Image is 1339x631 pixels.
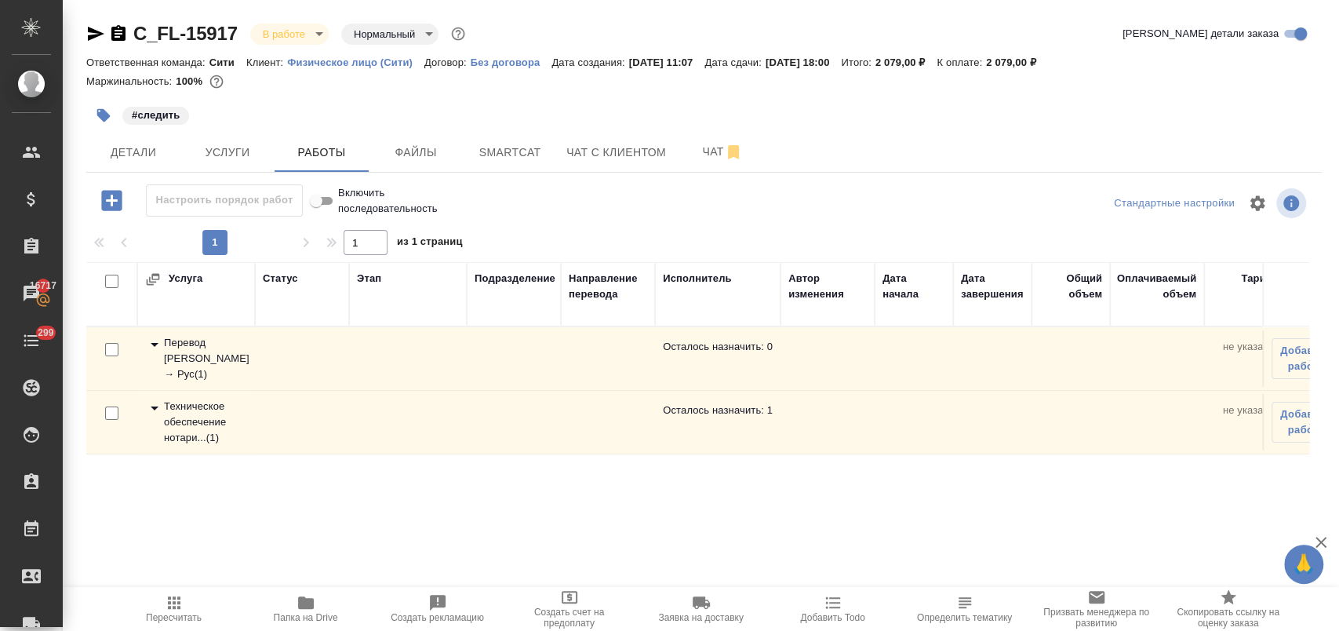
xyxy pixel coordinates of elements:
[287,57,424,68] p: Физическое лицо (Сити)
[766,57,842,68] p: [DATE] 18:00
[1031,587,1163,631] button: Призвать менеджера по развитию
[899,587,1031,631] button: Определить тематику
[258,27,310,41] button: В работе
[1212,339,1275,355] p: не указана
[206,71,227,92] button: 0.70 RUB;
[704,57,765,68] p: Дата сдачи:
[263,271,298,286] div: Статус
[145,399,247,446] div: Техническое обеспечение нотариального свидетельствования подлинности подписи переводчика Не указан
[1163,587,1294,631] button: Скопировать ссылку на оценку заказа
[1172,607,1285,629] span: Скопировать ссылку на оценку заказа
[724,143,743,162] svg: Отписаться
[655,395,780,450] td: Осталось назначить: 1
[658,612,743,623] span: Заявка на доставку
[471,57,552,68] p: Без договора
[284,143,359,162] span: Работы
[86,24,105,43] button: Скопировать ссылку для ЯМессенджера
[274,612,338,623] span: Папка на Drive
[513,607,626,629] span: Создать счет на предоплату
[1280,407,1332,438] span: Добавить работу
[882,271,945,302] div: Дата начала
[424,57,471,68] p: Договор:
[475,271,555,286] div: Подразделение
[1239,184,1276,222] span: Настроить таблицу
[1117,271,1196,302] div: Оплачиваемый объем
[551,57,628,68] p: Дата создания:
[448,24,468,44] button: Доп статусы указывают на важность/срочность заказа
[397,232,463,255] span: из 1 страниц
[1290,548,1317,581] span: 🙏
[209,57,246,68] p: Сити
[133,23,238,44] a: C_FL-15917
[86,75,176,87] p: Маржинальность:
[349,27,420,41] button: Нормальный
[1110,191,1239,216] div: split button
[176,75,206,87] p: 100%
[1284,545,1323,584] button: 🙏
[1123,26,1279,42] span: [PERSON_NAME] детали заказа
[629,57,705,68] p: [DATE] 11:07
[566,143,666,162] span: Чат с клиентом
[86,98,121,133] button: Добавить тэг
[4,274,59,313] a: 16717
[145,335,247,382] div: Перевод Стандарт Англ → Рус
[504,587,635,631] button: Создать счет на предоплату
[4,321,59,360] a: 299
[357,271,381,286] div: Этап
[1276,188,1309,218] span: Посмотреть информацию
[109,24,128,43] button: Скопировать ссылку
[145,271,263,287] div: Услуга
[1241,271,1275,286] div: Тариф
[240,587,372,631] button: Папка на Drive
[767,587,899,631] button: Добавить Todo
[1040,607,1153,629] span: Призвать менеджера по развитию
[121,108,191,121] span: следить
[841,57,875,68] p: Итого:
[788,271,867,302] div: Автор изменения
[655,331,780,386] td: Осталось назначить: 0
[287,55,424,68] a: Физическое лицо (Сити)
[663,271,732,286] div: Исполнитель
[28,325,64,341] span: 299
[917,612,1012,623] span: Определить тематику
[96,143,171,162] span: Детали
[937,57,986,68] p: К оплате:
[1039,271,1102,302] div: Общий объем
[1280,343,1332,374] span: Добавить работу
[146,612,202,623] span: Пересчитать
[471,55,552,68] a: Без договора
[246,57,287,68] p: Клиент:
[961,271,1024,302] div: Дата завершения
[90,184,133,217] button: Добавить работу
[86,57,209,68] p: Ответственная команда:
[372,587,504,631] button: Создать рекламацию
[20,278,66,294] span: 16717
[472,143,548,162] span: Smartcat
[391,612,484,623] span: Создать рекламацию
[1212,403,1275,418] p: не указана
[145,272,161,287] button: Развернуть
[986,57,1048,68] p: 2 079,00 ₽
[378,143,453,162] span: Файлы
[250,24,329,45] div: В работе
[108,587,240,631] button: Пересчитать
[875,57,937,68] p: 2 079,00 ₽
[569,271,647,302] div: Направление перевода
[190,143,265,162] span: Услуги
[800,612,864,623] span: Добавить Todo
[635,587,767,631] button: Заявка на доставку
[685,142,760,162] span: Чат
[338,185,480,217] span: Включить последовательность
[341,24,438,45] div: В работе
[132,108,180,123] p: #следить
